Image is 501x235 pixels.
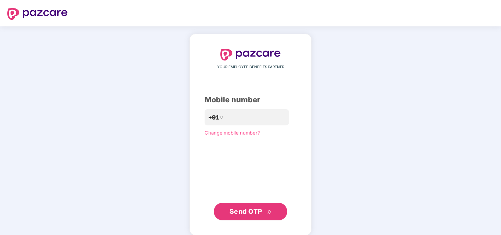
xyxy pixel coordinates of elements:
[219,115,224,120] span: down
[267,210,272,214] span: double-right
[220,49,281,60] img: logo
[205,94,296,106] div: Mobile number
[7,8,68,20] img: logo
[214,203,287,220] button: Send OTPdouble-right
[230,208,262,215] span: Send OTP
[205,130,260,136] a: Change mobile number?
[208,113,219,122] span: +91
[217,64,284,70] span: YOUR EMPLOYEE BENEFITS PARTNER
